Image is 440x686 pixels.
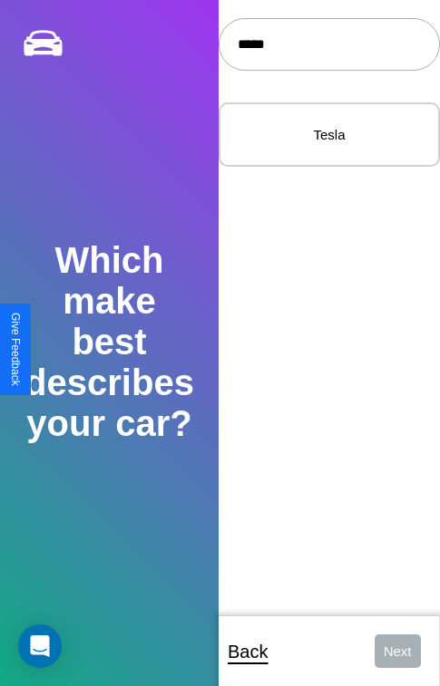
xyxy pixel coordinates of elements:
button: Next [375,634,421,668]
p: Back [228,635,268,668]
h2: Which make best describes your car? [22,240,197,444]
p: Tesla [239,122,420,147]
div: Open Intercom Messenger [18,624,62,668]
div: Give Feedback [9,313,22,386]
